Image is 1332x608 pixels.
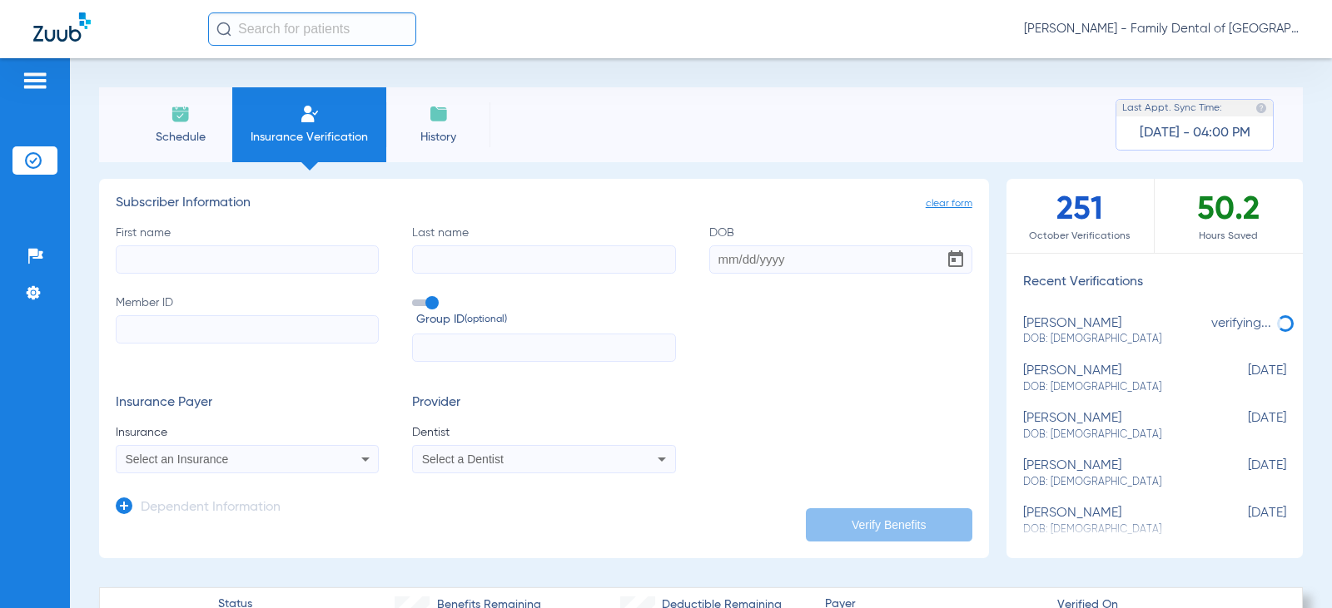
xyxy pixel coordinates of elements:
[116,225,379,274] label: First name
[116,294,379,363] label: Member ID
[1023,428,1203,442] span: DOB: [DEMOGRAPHIC_DATA]
[1122,100,1222,116] span: Last Appt. Sync Time:
[1006,179,1155,253] div: 251
[171,104,191,124] img: Schedule
[300,104,320,124] img: Manual Insurance Verification
[1023,411,1203,442] div: [PERSON_NAME]
[1023,316,1203,347] div: [PERSON_NAME]
[1211,317,1271,330] span: verifying...
[1023,332,1203,347] span: DOB: [DEMOGRAPHIC_DATA]
[399,129,478,146] span: History
[416,311,675,329] span: Group ID
[1155,228,1303,245] span: Hours Saved
[429,104,449,124] img: History
[1140,125,1250,141] span: [DATE] - 04:00 PM
[1023,458,1203,489] div: [PERSON_NAME]
[216,22,231,37] img: Search Icon
[709,225,972,274] label: DOB
[141,129,220,146] span: Schedule
[709,245,972,274] input: DOBOpen calendar
[1023,475,1203,490] span: DOB: [DEMOGRAPHIC_DATA]
[116,315,379,344] input: Member ID
[33,12,91,42] img: Zuub Logo
[412,424,675,441] span: Dentist
[412,225,675,274] label: Last name
[1203,506,1286,536] span: [DATE]
[116,245,379,274] input: First name
[1203,458,1286,489] span: [DATE]
[1203,411,1286,442] span: [DATE]
[926,195,972,212] span: clear form
[412,245,675,274] input: Last name
[1203,363,1286,394] span: [DATE]
[1023,506,1203,536] div: [PERSON_NAME]
[1155,179,1303,253] div: 50.2
[1006,228,1154,245] span: October Verifications
[116,395,379,412] h3: Insurance Payer
[1023,363,1203,394] div: [PERSON_NAME]
[939,243,972,276] button: Open calendar
[1006,274,1303,291] h3: Recent Verifications
[1024,21,1299,37] span: [PERSON_NAME] - Family Dental of [GEOGRAPHIC_DATA]
[208,12,416,46] input: Search for patients
[1255,102,1267,114] img: last sync help info
[245,129,374,146] span: Insurance Verification
[141,500,281,517] h3: Dependent Information
[116,195,972,212] h3: Subscriber Information
[126,452,229,466] span: Select an Insurance
[806,508,972,541] button: Verify Benefits
[22,71,48,91] img: hamburger-icon
[1023,380,1203,395] span: DOB: [DEMOGRAPHIC_DATA]
[116,424,379,441] span: Insurance
[412,395,675,412] h3: Provider
[465,311,507,329] small: (optional)
[422,452,504,466] span: Select a Dentist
